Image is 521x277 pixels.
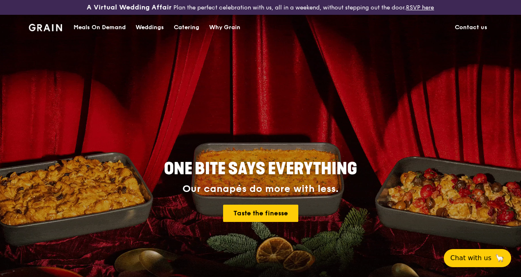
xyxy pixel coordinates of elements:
span: 🦙 [495,253,505,263]
a: Catering [169,15,204,40]
span: Chat with us [450,253,491,263]
a: GrainGrain [29,14,62,39]
a: Weddings [131,15,169,40]
img: Grain [29,24,62,31]
h3: A Virtual Wedding Affair [87,3,172,12]
div: Plan the perfect celebration with us, all in a weekend, without stepping out the door. [87,3,434,12]
a: Why Grain [204,15,245,40]
div: Catering [174,15,199,40]
div: Meals On Demand [74,15,126,40]
div: Weddings [136,15,164,40]
a: RSVP here [406,4,434,11]
span: ONE BITE SAYS EVERYTHING [164,159,357,179]
div: Why Grain [209,15,240,40]
a: Taste the finesse [223,205,298,222]
a: Contact us [450,15,492,40]
div: Our canapés do more with less. [113,183,408,195]
button: Chat with us🦙 [444,249,511,267]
